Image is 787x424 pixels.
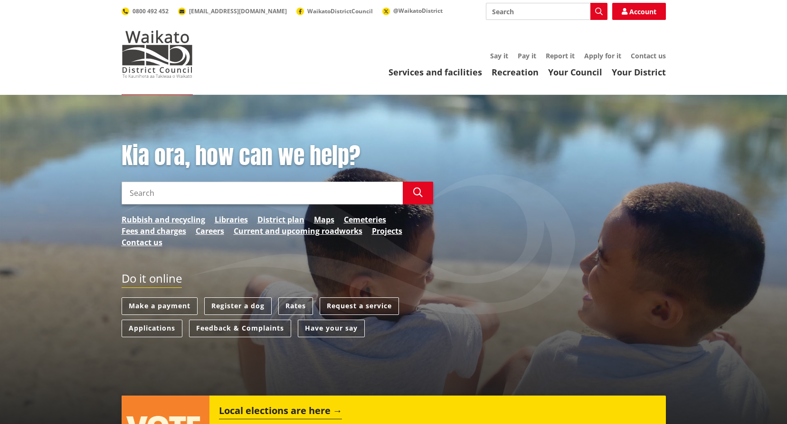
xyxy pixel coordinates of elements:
a: [EMAIL_ADDRESS][DOMAIN_NAME] [178,7,287,15]
a: Contact us [122,237,162,248]
a: Services and facilities [389,66,482,78]
a: Your District [612,66,666,78]
a: Contact us [631,51,666,60]
a: Apply for it [584,51,621,60]
a: @WaikatoDistrict [382,7,443,15]
a: Have your say [298,320,365,337]
span: 0800 492 452 [133,7,169,15]
a: Pay it [518,51,536,60]
a: 0800 492 452 [122,7,169,15]
a: Libraries [215,214,248,225]
a: Report it [546,51,575,60]
a: Fees and charges [122,225,186,237]
a: WaikatoDistrictCouncil [296,7,373,15]
a: Account [612,3,666,20]
a: Say it [490,51,508,60]
a: District plan [257,214,304,225]
a: Feedback & Complaints [189,320,291,337]
a: Recreation [492,66,539,78]
a: Projects [372,225,402,237]
a: Make a payment [122,297,198,315]
a: Rates [278,297,313,315]
a: Your Council [548,66,602,78]
a: Current and upcoming roadworks [234,225,362,237]
h2: Do it online [122,272,182,288]
a: Request a service [320,297,399,315]
a: Applications [122,320,182,337]
a: Cemeteries [344,214,386,225]
a: Maps [314,214,334,225]
a: Rubbish and recycling [122,214,205,225]
a: Register a dog [204,297,272,315]
h2: Local elections are here [219,405,342,419]
h1: Kia ora, how can we help? [122,142,433,170]
input: Search input [486,3,607,20]
input: Search input [122,182,403,204]
span: @WaikatoDistrict [393,7,443,15]
a: Careers [196,225,224,237]
img: Waikato District Council - Te Kaunihera aa Takiwaa o Waikato [122,30,193,78]
span: [EMAIL_ADDRESS][DOMAIN_NAME] [189,7,287,15]
span: WaikatoDistrictCouncil [307,7,373,15]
